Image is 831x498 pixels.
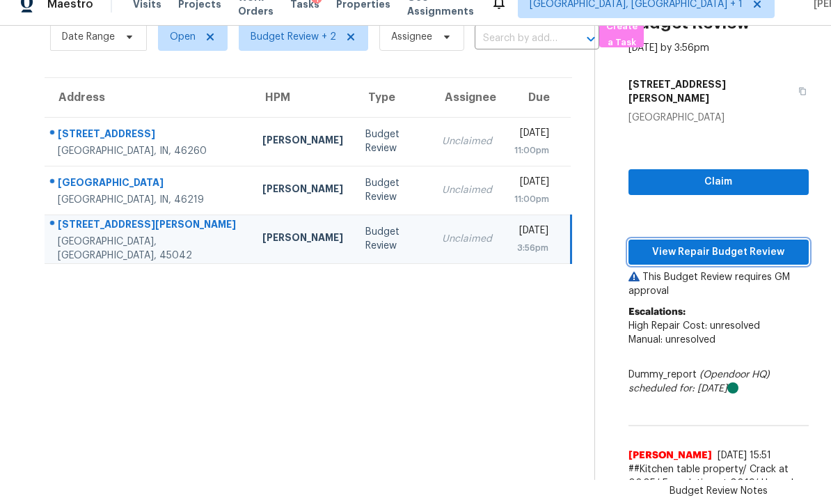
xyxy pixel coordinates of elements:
button: View Repair Budget Review [628,240,809,265]
input: Search by address [475,28,560,49]
div: [STREET_ADDRESS][PERSON_NAME] [58,217,240,235]
div: [STREET_ADDRESS] [58,127,240,144]
span: Assignee [391,30,432,44]
div: [GEOGRAPHIC_DATA], IN, 46219 [58,193,240,207]
th: Due [503,78,571,117]
b: Escalations: [628,307,686,317]
h5: [STREET_ADDRESS][PERSON_NAME] [628,77,790,105]
span: [DATE] 15:51 [718,451,771,460]
button: Open [581,29,601,49]
h2: Budget Review [628,16,750,30]
div: [DATE] [514,126,549,143]
div: 11:00pm [514,192,549,206]
div: [GEOGRAPHIC_DATA], IN, 46260 [58,144,240,158]
div: 11:00pm [514,143,549,157]
th: HPM [251,78,354,117]
div: [GEOGRAPHIC_DATA] [628,111,809,125]
i: scheduled for: [DATE] [628,384,727,394]
p: This Budget Review requires GM approval [628,270,809,298]
span: [PERSON_NAME] [628,449,712,462]
span: Manual: unresolved [628,335,715,345]
i: (Opendoor HQ) [699,370,770,380]
div: Budget Review [365,127,420,155]
th: Type [354,78,431,117]
div: Dummy_report [628,368,809,396]
div: Unclaimed [442,183,492,197]
div: Budget Review [365,225,420,253]
div: [DATE] by 3:56pm [628,41,709,55]
span: Budget Review + 2 [251,30,336,44]
span: High Repair Cost: unresolved [628,321,760,331]
div: [GEOGRAPHIC_DATA] [58,176,240,193]
button: Create a Task [599,22,644,47]
th: Assignee [431,78,503,117]
div: [DATE] [514,224,548,241]
span: Create a Task [606,19,637,51]
div: [PERSON_NAME] [262,133,343,150]
th: Address [45,78,251,117]
span: Date Range [62,30,115,44]
button: Claim [628,169,809,195]
div: [DATE] [514,175,549,192]
div: Unclaimed [442,232,492,246]
div: [GEOGRAPHIC_DATA], [GEOGRAPHIC_DATA], 45042 [58,235,240,263]
button: Copy Address [790,72,809,111]
div: 3:56pm [514,241,548,255]
div: Budget Review [365,176,420,204]
span: Open [170,30,196,44]
span: View Repair Budget Review [640,244,798,261]
div: [PERSON_NAME] [262,231,343,248]
div: Unclaimed [442,134,492,148]
div: [PERSON_NAME] [262,182,343,199]
span: Claim [640,173,798,191]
